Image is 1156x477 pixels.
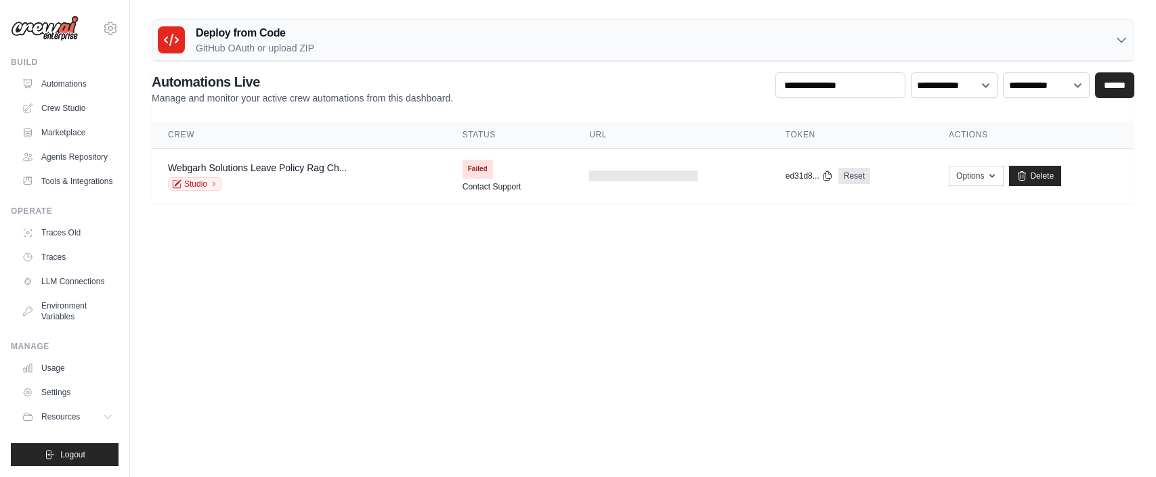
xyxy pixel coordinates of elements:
[11,206,119,217] div: Operate
[16,295,119,327] a: Environment Variables
[196,25,314,41] h3: Deploy from Code
[1009,166,1061,186] a: Delete
[16,97,119,119] a: Crew Studio
[168,177,222,191] a: Studio
[16,271,119,292] a: LLM Connections
[152,91,453,105] p: Manage and monitor your active crew automations from this dashboard.
[60,449,85,460] span: Logout
[11,443,119,466] button: Logout
[1088,412,1156,477] iframe: Chat Widget
[11,57,119,68] div: Build
[168,162,347,173] a: Webgarh Solutions Leave Policy Rag Ch...
[769,121,933,149] th: Token
[16,122,119,143] a: Marketplace
[11,16,79,41] img: Logo
[838,168,870,184] a: Reset
[16,146,119,168] a: Agents Repository
[41,411,80,422] span: Resources
[16,406,119,428] button: Resources
[16,171,119,192] a: Tools & Integrations
[16,382,119,403] a: Settings
[446,121,574,149] th: Status
[16,357,119,379] a: Usage
[16,73,119,95] a: Automations
[196,41,314,55] p: GitHub OAuth or upload ZIP
[11,341,119,352] div: Manage
[949,166,1004,186] button: Options
[786,171,833,181] button: ed31d8...
[152,72,453,91] h2: Automations Live
[573,121,769,149] th: URL
[16,246,119,268] a: Traces
[152,121,446,149] th: Crew
[16,222,119,244] a: Traces Old
[463,160,493,179] span: Failed
[463,181,521,192] a: Contact Support
[933,121,1134,149] th: Actions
